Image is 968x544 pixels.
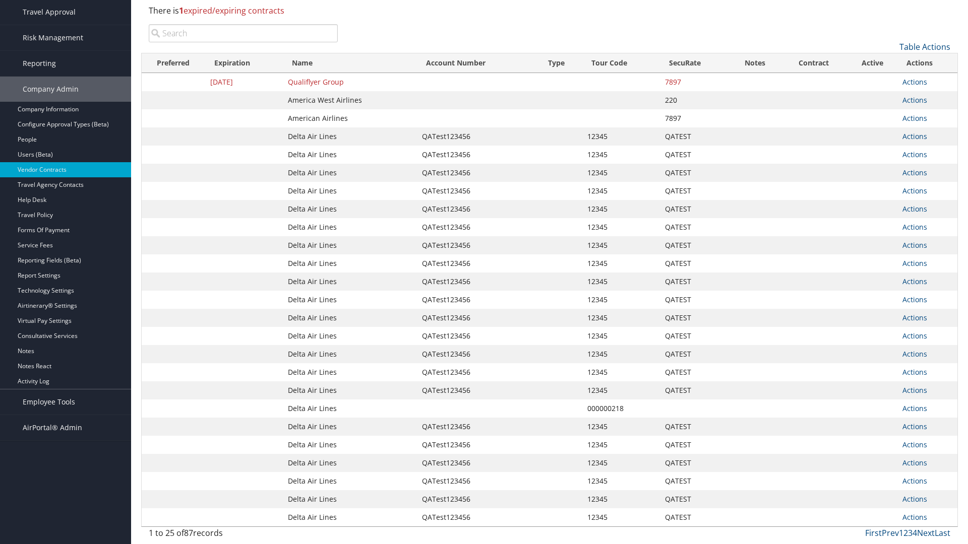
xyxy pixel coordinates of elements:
a: Next [917,527,935,538]
th: Notes: activate to sort column ascending [730,53,780,73]
td: QATest123456 [417,127,539,146]
td: Delta Air Lines [283,490,417,508]
span: 87 [184,527,193,538]
td: 12345 [582,381,660,399]
td: QATest123456 [417,218,539,236]
td: 12345 [582,345,660,363]
td: 000000218 [582,399,660,418]
td: 12345 [582,127,660,146]
td: QATEST [660,381,730,399]
td: Delta Air Lines [283,309,417,327]
a: 3 [908,527,913,538]
div: 1 to 25 of records [149,527,338,544]
td: QATEST [660,200,730,218]
a: 4 [913,527,917,538]
td: QATest123456 [417,345,539,363]
th: Name: activate to sort column ascending [283,53,417,73]
th: Preferred: activate to sort column ascending [142,53,205,73]
td: Delta Air Lines [283,454,417,472]
td: QATEST [660,418,730,436]
a: Actions [902,222,927,232]
td: 12345 [582,164,660,182]
a: Actions [902,204,927,214]
td: American Airlines [283,109,417,127]
span: Employee Tools [23,389,75,415]
td: Delta Air Lines [283,200,417,218]
a: First [865,527,882,538]
td: QATest123456 [417,236,539,254]
th: Contract: activate to sort column ascending [780,53,848,73]
td: Delta Air Lines [283,254,417,273]
td: QATest123456 [417,472,539,490]
td: 12345 [582,200,660,218]
input: Search [149,24,338,42]
a: Actions [902,240,927,250]
td: QATest123456 [417,291,539,309]
td: QATEST [660,254,730,273]
a: Actions [902,277,927,286]
th: Tour Code: activate to sort column ascending [582,53,660,73]
td: Delta Air Lines [283,345,417,363]
span: Company Admin [23,77,79,102]
a: Actions [902,458,927,467]
td: 12345 [582,418,660,436]
a: Actions [902,512,927,522]
th: SecuRate: activate to sort column ascending [660,53,730,73]
a: Actions [902,349,927,359]
a: Actions [902,403,927,413]
td: Delta Air Lines [283,164,417,182]
a: Actions [902,476,927,486]
td: QATest123456 [417,200,539,218]
td: QATest123456 [417,363,539,381]
td: Delta Air Lines [283,508,417,526]
td: 12345 [582,254,660,273]
td: [DATE] [205,73,283,91]
td: Delta Air Lines [283,418,417,436]
td: Delta Air Lines [283,273,417,291]
td: Delta Air Lines [283,327,417,345]
td: 12345 [582,508,660,526]
td: Delta Air Lines [283,381,417,399]
td: 12345 [582,454,660,472]
a: Actions [902,95,927,105]
td: QATest123456 [417,254,539,273]
td: QATEST [660,490,730,508]
a: Actions [902,422,927,431]
td: 12345 [582,327,660,345]
a: Actions [902,131,927,141]
a: Last [935,527,950,538]
td: QATest123456 [417,273,539,291]
td: QATest123456 [417,164,539,182]
span: AirPortal® Admin [23,415,82,440]
a: Actions [902,113,927,123]
a: 2 [903,527,908,538]
td: QATEST [660,182,730,200]
td: QATEST [660,291,730,309]
td: 7897 [660,109,730,127]
td: 12345 [582,236,660,254]
td: QATest123456 [417,381,539,399]
td: QATest123456 [417,327,539,345]
td: 12345 [582,218,660,236]
td: 12345 [582,490,660,508]
td: Delta Air Lines [283,236,417,254]
td: QATEST [660,436,730,454]
td: QATEST [660,273,730,291]
a: Actions [902,313,927,322]
a: Actions [902,331,927,341]
td: QATest123456 [417,454,539,472]
td: QATEST [660,146,730,164]
a: Actions [902,295,927,304]
a: Actions [902,258,927,268]
td: 12345 [582,309,660,327]
td: QATEST [660,309,730,327]
a: Actions [902,186,927,195]
a: Table Actions [899,41,950,52]
a: Actions [902,77,927,87]
td: 12345 [582,472,660,490]
td: Delta Air Lines [283,436,417,454]
td: Delta Air Lines [283,363,417,381]
td: 12345 [582,273,660,291]
a: Prev [882,527,899,538]
td: 12345 [582,182,660,200]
